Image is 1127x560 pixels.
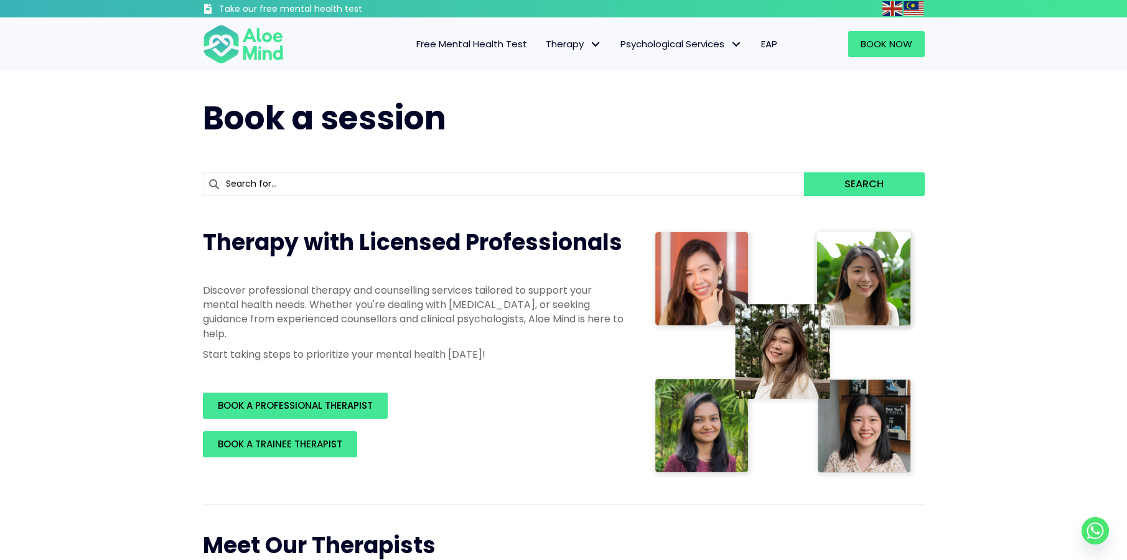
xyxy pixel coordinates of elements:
[848,31,925,57] a: Book Now
[203,226,622,258] span: Therapy with Licensed Professionals
[752,31,787,57] a: EAP
[611,31,752,57] a: Psychological ServicesPsychological Services: submenu
[1082,517,1109,544] a: Whatsapp
[904,1,925,16] a: Malay
[218,437,342,450] span: BOOK A TRAINEE THERAPIST
[904,1,924,16] img: ms
[218,399,373,412] span: BOOK A PROFESSIONAL THERAPIST
[882,1,902,16] img: en
[761,37,777,50] span: EAP
[651,227,917,480] img: Therapist collage
[882,1,904,16] a: English
[203,95,446,141] span: Book a session
[536,31,611,57] a: TherapyTherapy: submenu
[203,24,284,65] img: Aloe mind Logo
[416,37,527,50] span: Free Mental Health Test
[587,35,605,54] span: Therapy: submenu
[407,31,536,57] a: Free Mental Health Test
[203,3,429,17] a: Take our free mental health test
[203,393,388,419] a: BOOK A PROFESSIONAL THERAPIST
[727,35,746,54] span: Psychological Services: submenu
[219,3,429,16] h3: Take our free mental health test
[203,172,805,196] input: Search for...
[620,37,742,50] span: Psychological Services
[804,172,924,196] button: Search
[546,37,602,50] span: Therapy
[203,347,626,362] p: Start taking steps to prioritize your mental health [DATE]!
[203,283,626,341] p: Discover professional therapy and counselling services tailored to support your mental health nee...
[203,431,357,457] a: BOOK A TRAINEE THERAPIST
[861,37,912,50] span: Book Now
[300,31,787,57] nav: Menu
